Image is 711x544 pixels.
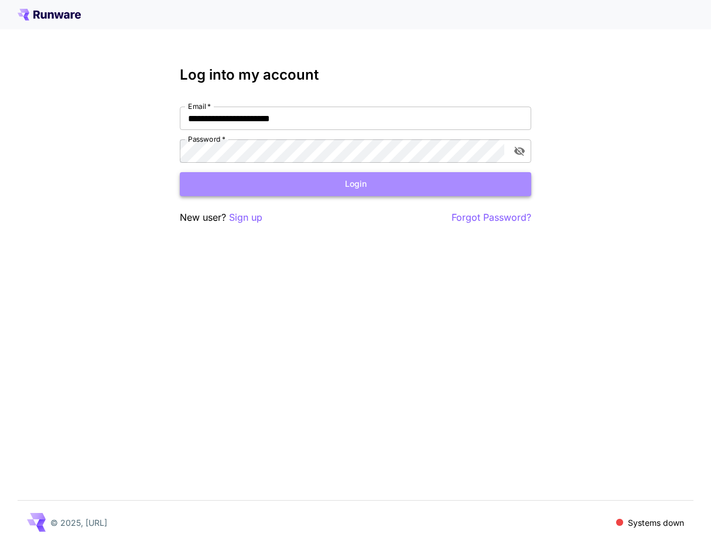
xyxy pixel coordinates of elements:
[509,141,530,162] button: toggle password visibility
[188,101,211,111] label: Email
[180,67,531,83] h3: Log into my account
[188,134,225,144] label: Password
[229,210,262,225] button: Sign up
[180,210,262,225] p: New user?
[628,516,684,529] p: Systems down
[180,172,531,196] button: Login
[50,516,107,529] p: © 2025, [URL]
[452,210,531,225] button: Forgot Password?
